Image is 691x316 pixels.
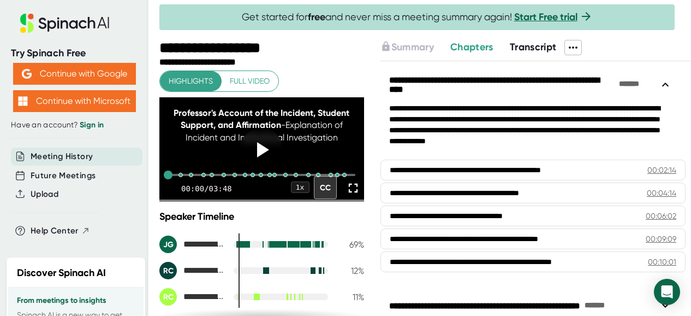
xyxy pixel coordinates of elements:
div: 00:10:01 [648,256,676,267]
span: Summary [391,41,434,53]
div: CC [314,176,337,199]
div: Open Intercom Messenger [654,279,680,305]
button: Chapters [450,40,493,55]
div: 00:06:02 [646,210,676,221]
div: 1 x [291,182,309,193]
div: Rubén Hernández Cabreja [159,262,225,279]
div: 00:09:09 [646,233,676,244]
button: Full video [221,71,278,91]
div: Try Spinach Free [11,47,138,60]
button: Meeting History [31,150,93,163]
div: Speaker Timeline [159,210,364,223]
button: Future Meetings [31,169,96,182]
h3: From meetings to insights [17,296,135,305]
div: 12 % [337,266,364,276]
button: Continue with Google [13,63,136,85]
img: Aehbyd4JwY73AAAAAElFTkSuQmCC [22,69,32,79]
div: RC [159,288,177,306]
div: 11 % [337,292,364,302]
div: Have an account? [11,120,138,130]
div: Upgrade to access [380,40,450,55]
button: Continue with Microsoft [13,90,136,112]
div: 00:02:14 [647,165,676,175]
a: Start Free trial [514,11,577,23]
div: Javier García [159,236,225,253]
div: 00:00 / 03:48 [181,184,232,193]
button: Summary [380,40,434,55]
div: 00:04:14 [647,188,676,198]
span: Full video [230,74,270,88]
span: Professor's Account of the Incident, Student Support, and Affirmation [174,108,349,130]
button: Upload [31,188,58,201]
div: RC [159,262,177,279]
span: Help Center [31,225,79,237]
a: Sign in [80,120,104,130]
div: 69 % [337,239,364,250]
span: Transcript [510,41,557,53]
span: Get started for and never miss a meeting summary again! [242,11,593,24]
div: - Explanation of Incident and Institutional Investigation [170,107,354,144]
h2: Discover Spinach AI [17,266,106,280]
span: Chapters [450,41,493,53]
b: free [308,11,325,23]
button: Highlights [160,71,222,91]
div: JG [159,236,177,253]
div: Richard Sosa De la Cruz [159,288,225,306]
span: Highlights [169,74,213,88]
button: Transcript [510,40,557,55]
button: Help Center [31,225,90,237]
